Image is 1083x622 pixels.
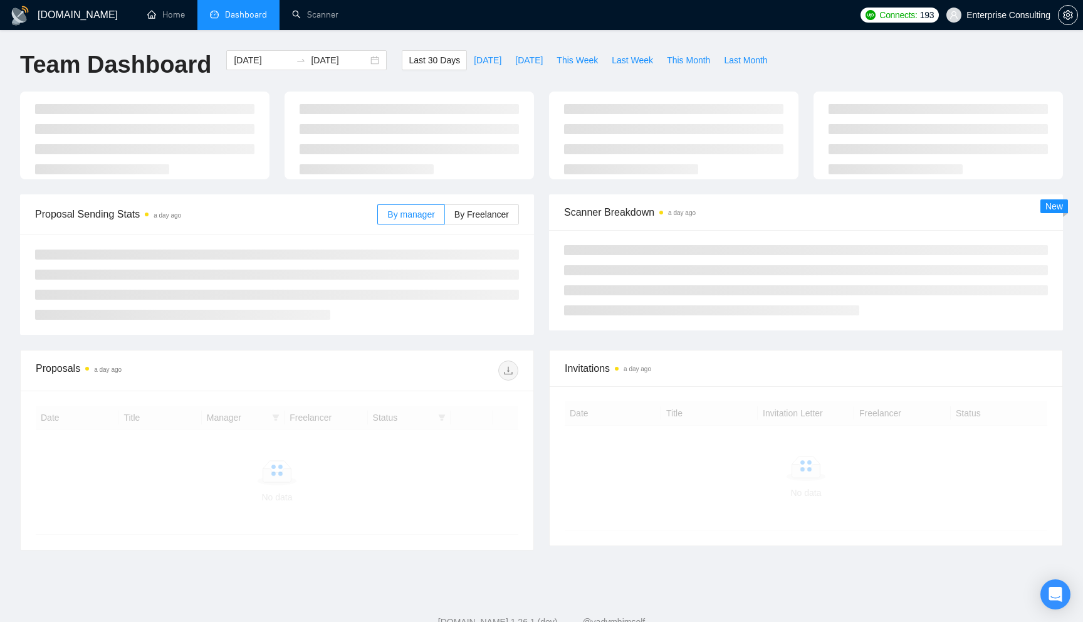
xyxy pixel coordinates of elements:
div: Proposals [36,361,277,381]
time: a day ago [154,212,181,219]
time: a day ago [94,366,122,373]
span: Last Month [724,53,767,67]
span: By manager [387,209,434,219]
span: This Month [667,53,710,67]
button: This Week [550,50,605,70]
span: Connects: [879,8,917,22]
button: Last 30 Days [402,50,467,70]
input: End date [311,53,368,67]
span: New [1045,201,1063,211]
span: user [950,11,958,19]
button: setting [1058,5,1078,25]
button: Last Week [605,50,660,70]
h1: Team Dashboard [20,50,211,80]
span: Scanner Breakdown [564,204,1048,220]
span: Invitations [565,361,1047,376]
span: Proposal Sending Stats [35,206,377,222]
img: logo [10,6,30,26]
a: setting [1058,10,1078,20]
span: 193 [920,8,934,22]
span: swap-right [296,55,306,65]
span: Last 30 Days [409,53,460,67]
a: homeHome [147,9,185,20]
time: a day ago [624,366,651,372]
span: to [296,55,306,65]
button: [DATE] [508,50,550,70]
button: This Month [660,50,717,70]
span: [DATE] [474,53,501,67]
button: [DATE] [467,50,508,70]
span: dashboard [210,10,219,19]
span: By Freelancer [454,209,509,219]
span: This Week [557,53,598,67]
time: a day ago [668,209,696,216]
input: Start date [234,53,291,67]
span: setting [1059,10,1077,20]
img: upwork-logo.png [866,10,876,20]
span: [DATE] [515,53,543,67]
button: Last Month [717,50,774,70]
span: Dashboard [225,9,267,20]
span: Last Week [612,53,653,67]
a: searchScanner [292,9,338,20]
div: Open Intercom Messenger [1040,579,1070,609]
